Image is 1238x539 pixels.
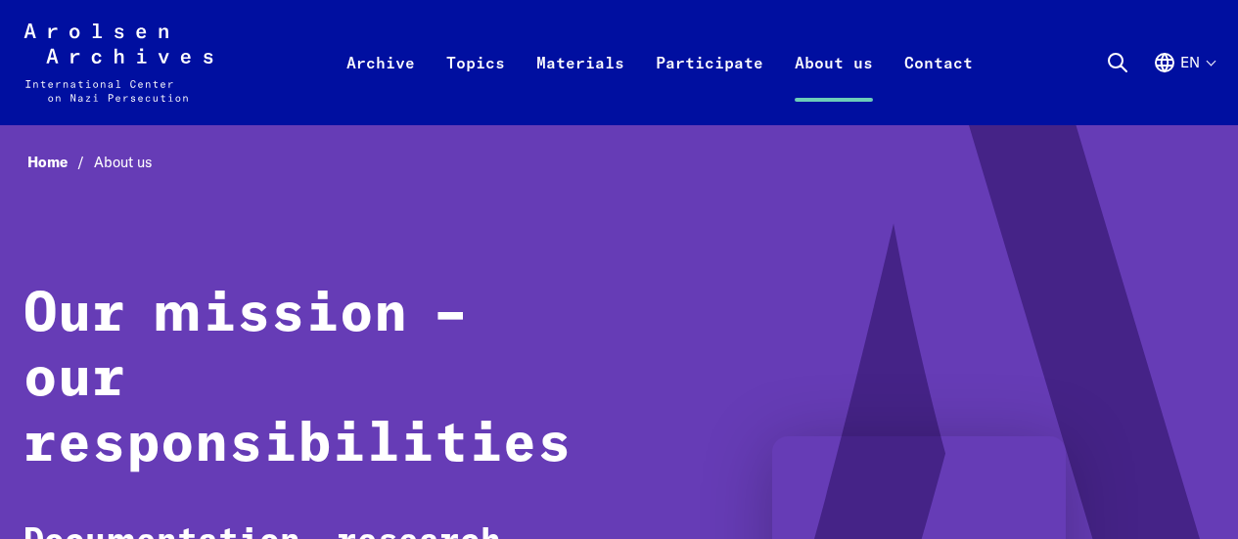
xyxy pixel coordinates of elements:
[431,47,521,125] a: Topics
[779,47,889,125] a: About us
[27,153,94,171] a: Home
[23,283,585,479] h1: Our mission – our responsibilities
[521,47,640,125] a: Materials
[331,23,988,102] nav: Primary
[23,148,1215,177] nav: Breadcrumb
[94,153,152,171] span: About us
[1153,51,1215,121] button: English, language selection
[331,47,431,125] a: Archive
[889,47,988,125] a: Contact
[640,47,779,125] a: Participate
